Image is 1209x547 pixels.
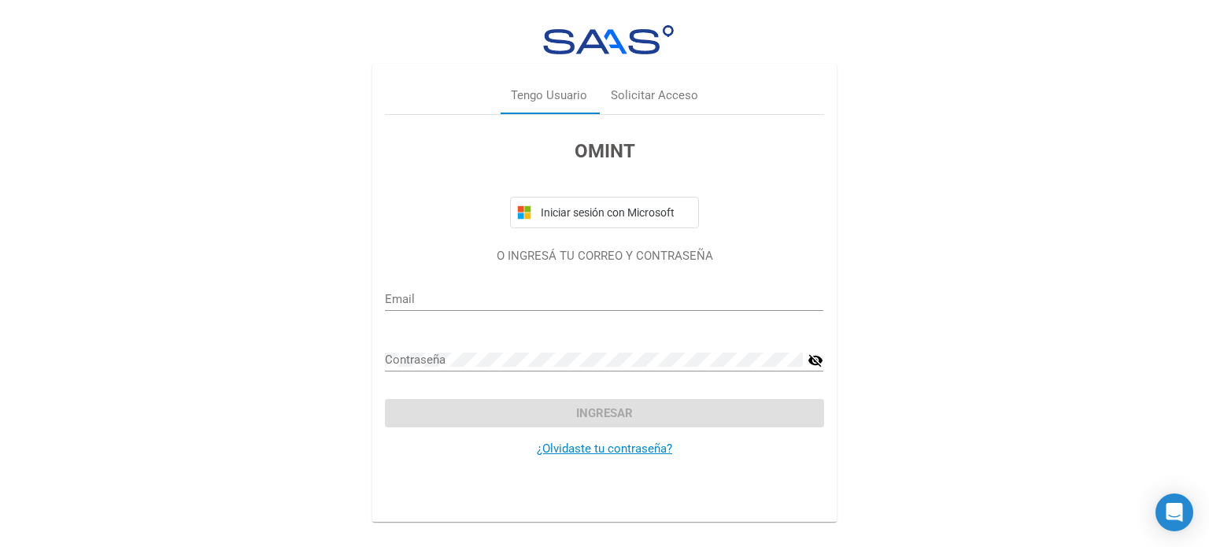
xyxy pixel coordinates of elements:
span: Ingresar [576,406,633,420]
button: Iniciar sesión con Microsoft [510,197,699,228]
p: O INGRESÁ TU CORREO Y CONTRASEÑA [385,247,823,265]
h3: OMINT [385,137,823,165]
button: Ingresar [385,399,823,427]
mat-icon: visibility_off [808,351,823,370]
span: Iniciar sesión con Microsoft [538,206,692,219]
div: Solicitar Acceso [611,87,698,105]
a: ¿Olvidaste tu contraseña? [537,442,672,456]
div: Open Intercom Messenger [1155,493,1193,531]
div: Tengo Usuario [511,87,587,105]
